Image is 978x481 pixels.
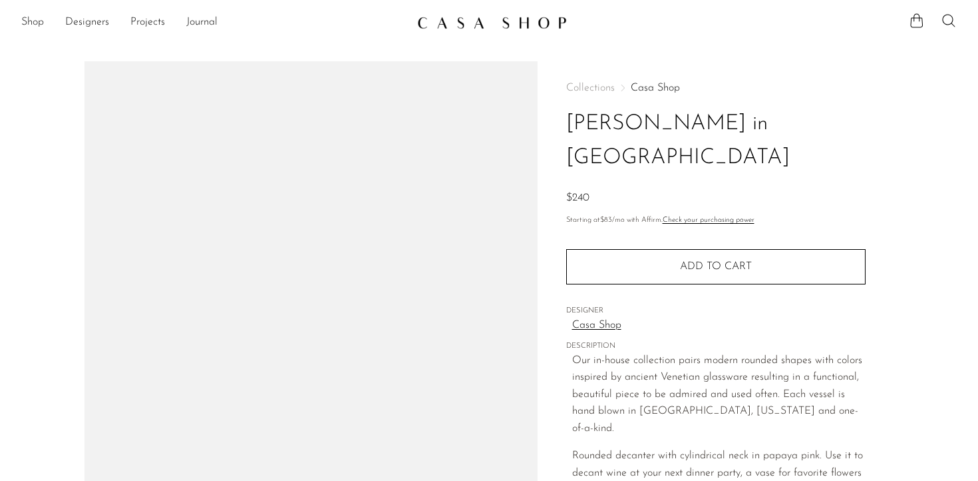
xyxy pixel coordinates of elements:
ul: NEW HEADER MENU [21,11,407,34]
span: DESIGNER [566,305,866,317]
p: Our in-house collection pairs modern rounded shapes with colors inspired by ancient Venetian glas... [572,352,866,438]
span: $240 [566,193,589,203]
a: Check your purchasing power - Learn more about Affirm Financing (opens in modal) [663,217,754,224]
a: Journal [186,14,218,31]
nav: Desktop navigation [21,11,407,34]
a: Casa Shop [572,317,866,334]
a: Designers [65,14,109,31]
p: Starting at /mo with Affirm. [566,215,866,227]
button: Add to cart [566,249,866,284]
a: Casa Shop [631,83,680,93]
h1: [PERSON_NAME] in [GEOGRAPHIC_DATA] [566,107,866,175]
span: $83 [600,217,612,224]
a: Shop [21,14,44,31]
span: Collections [566,83,615,93]
nav: Breadcrumbs [566,83,866,93]
a: Projects [130,14,165,31]
span: Add to cart [680,261,752,272]
span: DESCRIPTION [566,340,866,352]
